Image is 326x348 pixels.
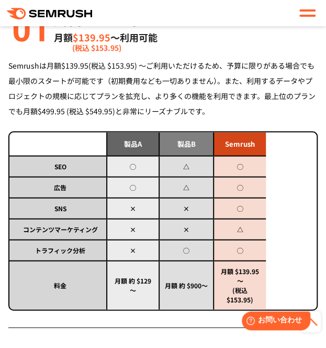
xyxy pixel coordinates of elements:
[107,260,159,309] td: 月額 約 $129～
[9,219,107,240] td: コンテンツマーケティング
[107,177,159,198] td: ◯
[213,198,266,219] td: ◯
[54,29,176,45] p: 月額 〜利用可能
[9,198,107,219] td: SNS
[159,240,213,260] td: ◯
[159,156,213,177] td: △
[107,156,159,177] td: ◯
[213,132,266,156] td: Semrush
[159,132,213,156] td: 製品B
[213,156,266,177] td: ◯
[73,30,110,44] span: $139.95
[107,219,159,240] td: ×
[159,219,213,240] td: ×
[213,177,266,198] td: ◯
[107,132,159,156] td: 製品A
[159,177,213,198] td: △
[9,240,107,260] td: トラフィック分析
[8,58,318,118] div: Semrushは月額$139.95(税込 $153.95) ～ご利用いただけるため、予算に限りがある場合でも最小限のスタートが可能です（初期費用なども一切ありません）。また、利用するデータやプロ...
[159,260,213,309] td: 月額 約 $900～
[9,156,107,177] td: SEO
[159,198,213,219] td: ×
[233,307,314,336] iframe: Help widget launcher
[213,219,266,240] td: △
[9,260,107,309] td: 料金
[213,240,266,260] td: ◯
[107,198,159,219] td: ×
[8,14,50,45] img: alt
[213,260,266,309] td: 月額 $139.95～ (税込 $153.95)
[107,240,159,260] td: ×
[9,177,107,198] td: 広告
[72,40,121,56] span: (税込 $153.95)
